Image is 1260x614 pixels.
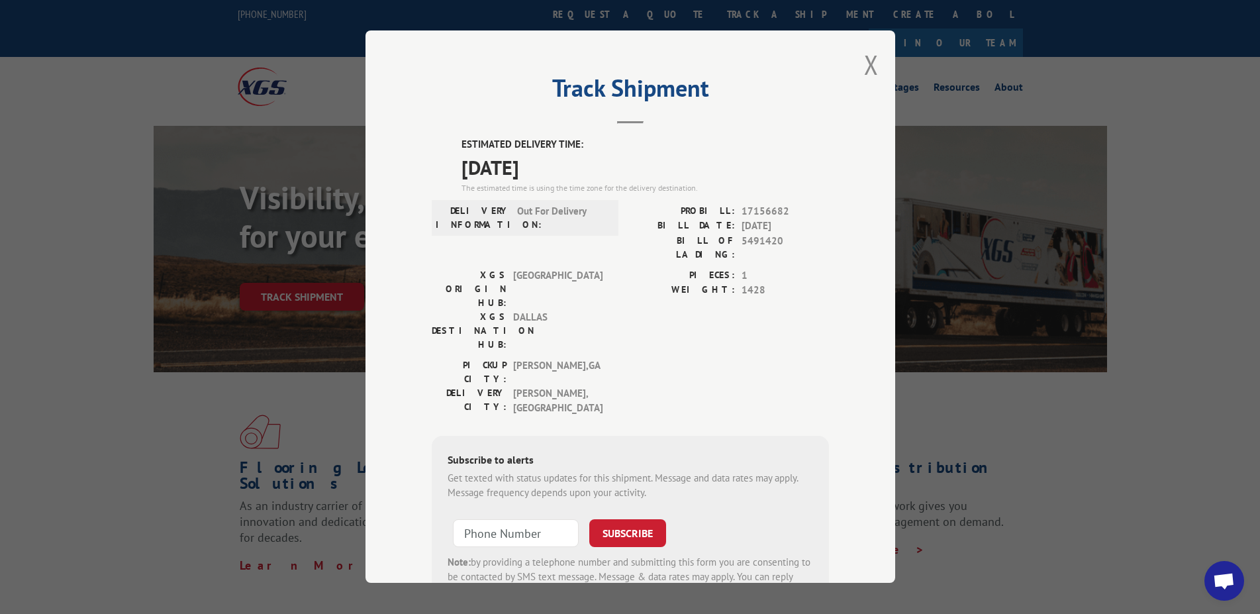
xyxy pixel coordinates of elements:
[448,471,813,501] div: Get texted with status updates for this shipment. Message and data rates may apply. Message frequ...
[742,219,829,234] span: [DATE]
[461,137,829,152] label: ESTIMATED DELIVERY TIME:
[742,204,829,219] span: 17156682
[1204,561,1244,601] div: Open chat
[630,219,735,234] label: BILL DATE:
[432,79,829,104] h2: Track Shipment
[742,268,829,283] span: 1
[432,358,507,386] label: PICKUP CITY:
[630,204,735,219] label: PROBILL:
[461,182,829,194] div: The estimated time is using the time zone for the delivery destination.
[630,234,735,262] label: BILL OF LADING:
[630,283,735,298] label: WEIGHT:
[517,204,606,232] span: Out For Delivery
[513,386,603,416] span: [PERSON_NAME] , [GEOGRAPHIC_DATA]
[589,519,666,547] button: SUBSCRIBE
[453,519,579,547] input: Phone Number
[630,268,735,283] label: PIECES:
[432,386,507,416] label: DELIVERY CITY:
[513,358,603,386] span: [PERSON_NAME] , GA
[513,268,603,310] span: [GEOGRAPHIC_DATA]
[448,555,813,600] div: by providing a telephone number and submitting this form you are consenting to be contacted by SM...
[436,204,510,232] label: DELIVERY INFORMATION:
[864,47,879,82] button: Close modal
[432,310,507,352] label: XGS DESTINATION HUB:
[432,268,507,310] label: XGS ORIGIN HUB:
[742,234,829,262] span: 5491420
[742,283,829,298] span: 1428
[448,452,813,471] div: Subscribe to alerts
[461,152,829,182] span: [DATE]
[448,556,471,568] strong: Note:
[513,310,603,352] span: DALLAS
